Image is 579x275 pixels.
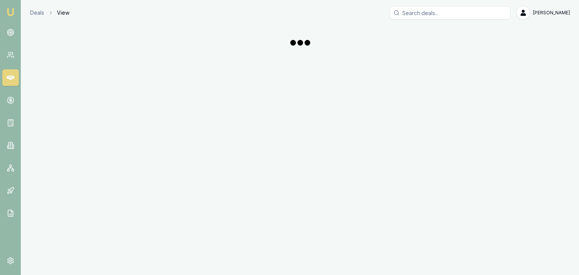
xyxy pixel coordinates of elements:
[533,10,570,16] span: [PERSON_NAME]
[6,8,15,17] img: emu-icon-u.png
[390,6,510,20] input: Search deals
[30,9,69,17] nav: breadcrumb
[57,9,69,17] span: View
[30,9,44,17] a: Deals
